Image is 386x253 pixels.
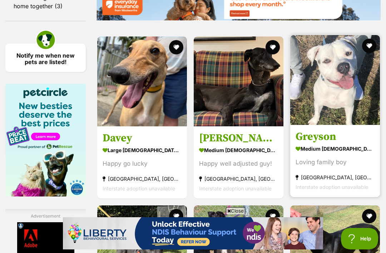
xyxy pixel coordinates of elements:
img: iconc.png [50,0,56,6]
strong: [GEOGRAPHIC_DATA], [GEOGRAPHIC_DATA] [199,174,278,184]
a: image [0,0,261,33]
button: favourite [169,40,183,54]
span: Interstate adoption unavailable [103,185,175,191]
button: favourite [169,209,183,223]
strong: medium [DEMOGRAPHIC_DATA] Dog [199,145,278,155]
span: Interstate adoption unavailable [199,185,272,191]
div: Happy well adjusted guy! [199,159,278,169]
a: Notify me when new pets are listed! [5,44,86,72]
button: favourite [266,209,280,223]
h3: Greyson [296,130,375,143]
span: Close [226,207,245,214]
img: Pet Circle promo banner [5,84,86,196]
iframe: Help Scout Beacon - Open [341,228,379,249]
a: Book Now [224,10,255,23]
iframe: Advertisement [63,217,323,249]
a: [PERSON_NAME] medium [DEMOGRAPHIC_DATA] Dog Happy well adjusted guy! [GEOGRAPHIC_DATA], [GEOGRAPH... [194,126,283,199]
strong: medium [DEMOGRAPHIC_DATA] Dog [296,143,375,154]
a: Sponsored [185,10,209,15]
a: Davey large [DEMOGRAPHIC_DATA] Dog Happy go lucky [GEOGRAPHIC_DATA], [GEOGRAPHIC_DATA] Interstate... [97,126,187,199]
button: favourite [362,39,376,53]
a: Let the good times roll [163,16,216,23]
h3: [PERSON_NAME] [199,131,278,145]
div: Loving family boy [296,157,375,167]
button: favourite [362,209,376,223]
img: Davey - Greyhound Dog [97,37,187,126]
a: Zone Bowling [163,10,185,15]
strong: [GEOGRAPHIC_DATA], [GEOGRAPHIC_DATA] [296,172,375,182]
div: Happy go lucky [103,159,182,169]
span: Book Now [227,14,252,19]
button: favourite [266,40,280,54]
span: Interstate adoption unavailable [296,184,368,190]
a: Greyson medium [DEMOGRAPHIC_DATA] Dog Loving family boy [GEOGRAPHIC_DATA], [GEOGRAPHIC_DATA] Inte... [290,125,380,197]
img: consumer-privacy-logo.png [1,1,6,6]
img: Samson - Greyhound Dog [194,37,283,126]
strong: [GEOGRAPHIC_DATA], [GEOGRAPHIC_DATA] [103,174,182,184]
h3: Davey [103,131,182,145]
strong: large [DEMOGRAPHIC_DATA] Dog [103,145,182,155]
img: Greyson - Staffordshire Bull Terrier Dog [290,35,380,125]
